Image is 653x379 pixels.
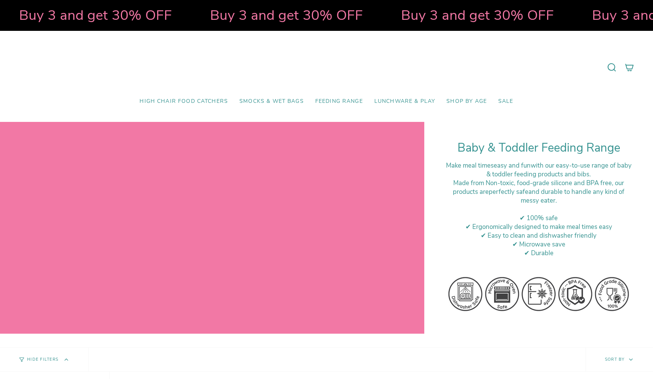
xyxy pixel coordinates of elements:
[234,93,310,110] a: Smocks & Wet Bags
[261,42,392,93] a: Mumma’s Little Helpers
[315,98,363,105] span: Feeding Range
[443,141,634,155] h1: Baby & Toddler Feeding Range
[443,179,634,205] div: M
[441,93,493,110] a: Shop by Age
[605,357,625,362] span: Sort by
[443,222,634,231] div: ✔ Ergonomically designed to make meal times easy
[239,98,304,105] span: Smocks & Wet Bags
[19,6,172,25] strong: Buy 3 and get 30% OFF
[443,161,634,179] div: Make meal times with our easy-to-use range of baby & toddler feeding products and bibs.
[369,93,441,110] a: Lunchware & Play
[494,161,531,170] strong: easy and fun
[443,231,634,240] div: ✔ Easy to clean and dishwasher friendly
[134,93,234,110] a: High Chair Food Catchers
[374,98,435,105] span: Lunchware & Play
[443,249,634,257] div: ✔ Durable
[512,240,565,249] span: ✔ Microwave save
[493,93,519,110] a: SALE
[498,98,513,105] span: SALE
[443,214,634,222] div: ✔ 100% safe
[453,179,624,205] span: ade from Non-toxic, food-grade silicone and BPA free, our products are and durable to handle any ...
[446,98,487,105] span: Shop by Age
[489,187,528,196] strong: perfectly safe
[140,98,228,105] span: High Chair Food Catchers
[310,93,369,110] a: Feeding Range
[210,6,363,25] strong: Buy 3 and get 30% OFF
[401,6,554,25] strong: Buy 3 and get 30% OFF
[586,348,653,371] button: Sort by
[27,358,58,362] span: Hide Filters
